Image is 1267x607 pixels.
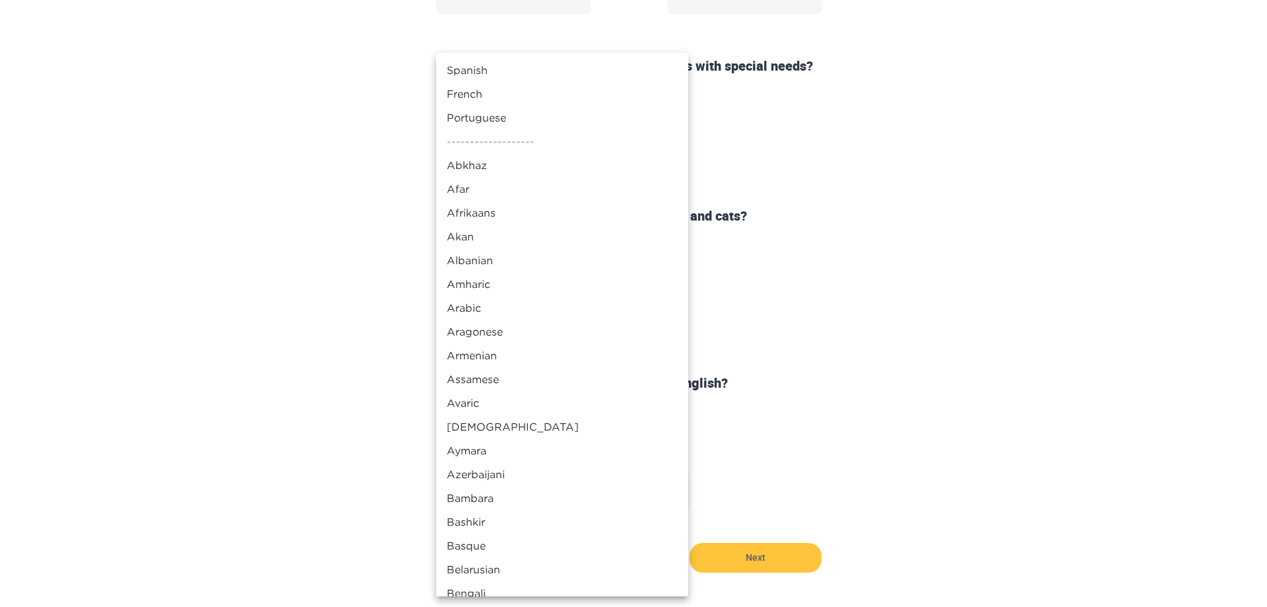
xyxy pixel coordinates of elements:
[436,58,688,82] li: Spanish
[436,106,688,129] li: Portuguese
[436,225,688,248] li: Akan
[436,296,688,320] li: Arabic
[436,272,688,296] li: Amharic
[436,367,688,391] li: Assamese
[436,415,688,439] li: [DEMOGRAPHIC_DATA]
[436,177,688,201] li: Afar
[436,534,688,557] li: Basque
[436,153,688,177] li: Abkhaz
[436,82,688,106] li: French
[436,557,688,581] li: Belarusian
[436,201,688,225] li: Afrikaans
[436,391,688,415] li: Avaric
[436,581,688,605] li: Bengali
[436,248,688,272] li: Albanian
[436,486,688,510] li: Bambara
[436,320,688,343] li: Aragonese
[436,439,688,462] li: Aymara
[436,510,688,534] li: Bashkir
[436,343,688,367] li: Armenian
[436,462,688,486] li: Azerbaijani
